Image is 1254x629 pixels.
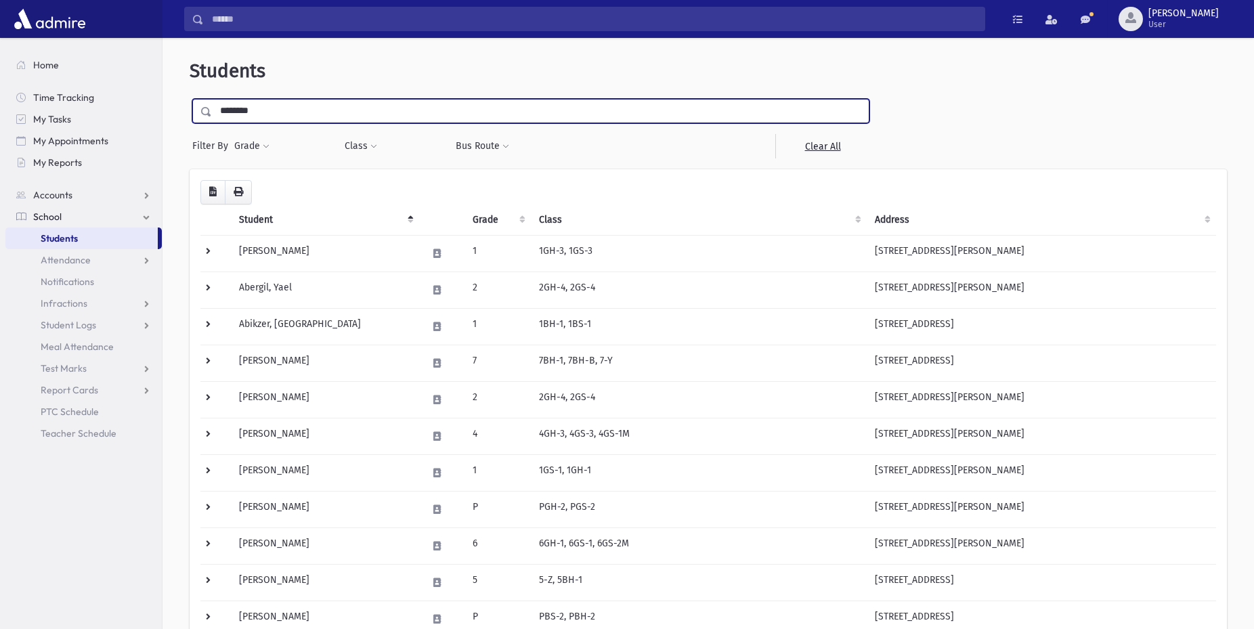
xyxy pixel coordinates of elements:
span: Attendance [41,254,91,266]
td: [STREET_ADDRESS] [867,564,1216,601]
span: My Tasks [33,113,71,125]
td: [PERSON_NAME] [231,454,418,491]
td: [STREET_ADDRESS][PERSON_NAME] [867,235,1216,272]
td: 1 [464,235,531,272]
span: User [1148,19,1219,30]
a: My Tasks [5,108,162,130]
a: My Reports [5,152,162,173]
td: 4 [464,418,531,454]
td: [PERSON_NAME] [231,345,418,381]
span: Students [190,60,265,82]
td: 4GH-3, 4GS-3, 4GS-1M [531,418,867,454]
a: Infractions [5,292,162,314]
span: Accounts [33,189,72,201]
a: Test Marks [5,357,162,379]
span: School [33,211,62,223]
td: P [464,491,531,527]
td: 1GH-3, 1GS-3 [531,235,867,272]
td: 2 [464,272,531,308]
td: 1 [464,454,531,491]
span: [PERSON_NAME] [1148,8,1219,19]
td: 5 [464,564,531,601]
th: Class: activate to sort column ascending [531,204,867,236]
td: 5-Z, 5BH-1 [531,564,867,601]
td: PGH-2, PGS-2 [531,491,867,527]
td: [STREET_ADDRESS] [867,308,1216,345]
td: 7BH-1, 7BH-B, 7-Y [531,345,867,381]
button: Class [344,134,378,158]
img: AdmirePro [11,5,89,32]
span: Test Marks [41,362,87,374]
th: Student: activate to sort column descending [231,204,418,236]
span: Time Tracking [33,91,94,104]
td: [PERSON_NAME] [231,527,418,564]
a: Students [5,227,158,249]
td: [PERSON_NAME] [231,564,418,601]
td: 6GH-1, 6GS-1, 6GS-2M [531,527,867,564]
td: [STREET_ADDRESS] [867,345,1216,381]
td: 7 [464,345,531,381]
span: Home [33,59,59,71]
span: PTC Schedule [41,406,99,418]
button: Bus Route [455,134,510,158]
td: [STREET_ADDRESS][PERSON_NAME] [867,272,1216,308]
td: [STREET_ADDRESS][PERSON_NAME] [867,527,1216,564]
td: [STREET_ADDRESS][PERSON_NAME] [867,418,1216,454]
span: Students [41,232,78,244]
a: Home [5,54,162,76]
button: Grade [234,134,270,158]
th: Grade: activate to sort column ascending [464,204,531,236]
span: Meal Attendance [41,341,114,353]
input: Search [204,7,985,31]
td: [PERSON_NAME] [231,381,418,418]
td: 6 [464,527,531,564]
td: [STREET_ADDRESS][PERSON_NAME] [867,454,1216,491]
button: CSV [200,180,225,204]
a: PTC Schedule [5,401,162,422]
span: Report Cards [41,384,98,396]
span: Notifications [41,276,94,288]
a: Report Cards [5,379,162,401]
span: Teacher Schedule [41,427,116,439]
a: Attendance [5,249,162,271]
td: [PERSON_NAME] [231,235,418,272]
td: 2GH-4, 2GS-4 [531,381,867,418]
th: Address: activate to sort column ascending [867,204,1216,236]
a: Accounts [5,184,162,206]
td: [PERSON_NAME] [231,491,418,527]
td: 2GH-4, 2GS-4 [531,272,867,308]
a: Notifications [5,271,162,292]
a: School [5,206,162,227]
a: Student Logs [5,314,162,336]
span: My Reports [33,156,82,169]
span: Infractions [41,297,87,309]
span: My Appointments [33,135,108,147]
span: Filter By [192,139,234,153]
td: Abikzer, [GEOGRAPHIC_DATA] [231,308,418,345]
button: Print [225,180,252,204]
td: Abergil, Yael [231,272,418,308]
a: Clear All [775,134,869,158]
td: 1 [464,308,531,345]
a: Meal Attendance [5,336,162,357]
td: 1BH-1, 1BS-1 [531,308,867,345]
td: 2 [464,381,531,418]
td: [STREET_ADDRESS][PERSON_NAME] [867,491,1216,527]
td: 1GS-1, 1GH-1 [531,454,867,491]
td: [PERSON_NAME] [231,418,418,454]
td: [STREET_ADDRESS][PERSON_NAME] [867,381,1216,418]
a: Time Tracking [5,87,162,108]
span: Student Logs [41,319,96,331]
a: Teacher Schedule [5,422,162,444]
a: My Appointments [5,130,162,152]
